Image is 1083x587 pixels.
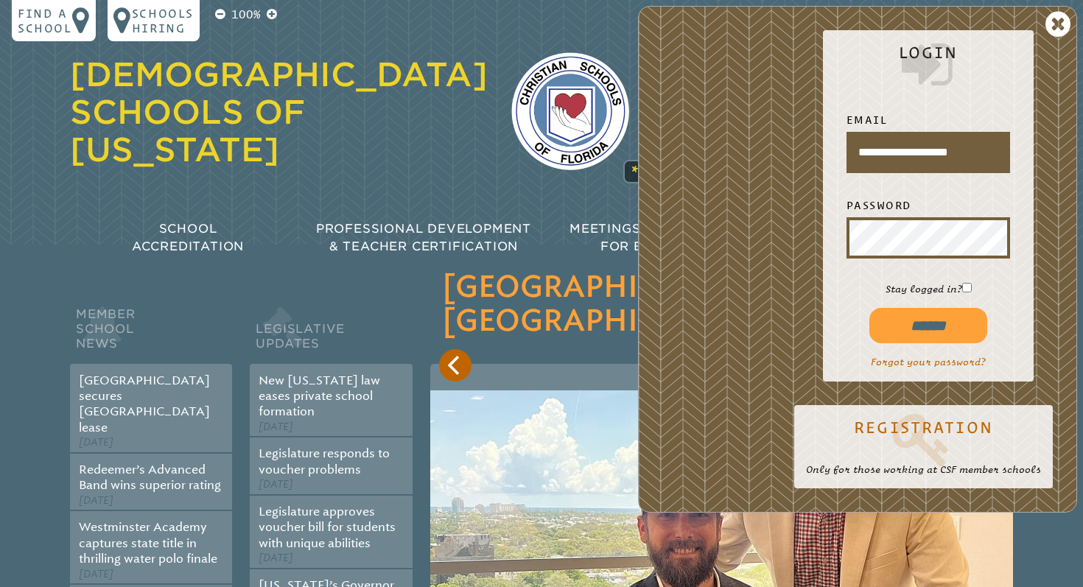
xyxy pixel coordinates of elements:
[847,111,1010,129] label: Email
[439,349,472,382] button: Previous
[259,478,293,491] span: [DATE]
[259,373,380,419] a: New [US_STATE] law eases private school formation
[259,446,390,476] a: Legislature responds to voucher problems
[259,421,293,433] span: [DATE]
[79,520,217,566] a: Westminster Academy captures state title in thrilling water polo finale
[228,6,264,24] p: 100%
[847,197,1010,214] label: Password
[250,303,412,364] h2: Legislative Updates
[806,463,1041,477] p: Only for those working at CSF member schools
[79,373,210,435] a: [GEOGRAPHIC_DATA] secures [GEOGRAPHIC_DATA] lease
[569,222,749,253] span: Meetings & Workshops for Educators
[18,6,72,35] p: Find a school
[70,55,488,169] a: [DEMOGRAPHIC_DATA] Schools of [US_STATE]
[79,494,113,507] span: [DATE]
[259,505,396,550] a: Legislature approves voucher bill for students with unique abilities
[79,436,113,449] span: [DATE]
[79,568,113,580] span: [DATE]
[79,463,221,492] a: Redeemer’s Advanced Band wins superior rating
[835,282,1022,296] p: Stay logged in?
[259,552,293,564] span: [DATE]
[316,222,531,253] span: Professional Development & Teacher Certification
[806,410,1041,468] a: Registration
[70,303,232,364] h2: Member School News
[835,43,1022,94] h2: Login
[871,356,986,368] a: Forgot your password?
[132,6,194,35] p: Schools Hiring
[511,52,629,170] img: csf-logo-web-colors.png
[132,222,244,253] span: School Accreditation
[442,271,1001,339] h3: [GEOGRAPHIC_DATA] secures [GEOGRAPHIC_DATA] lease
